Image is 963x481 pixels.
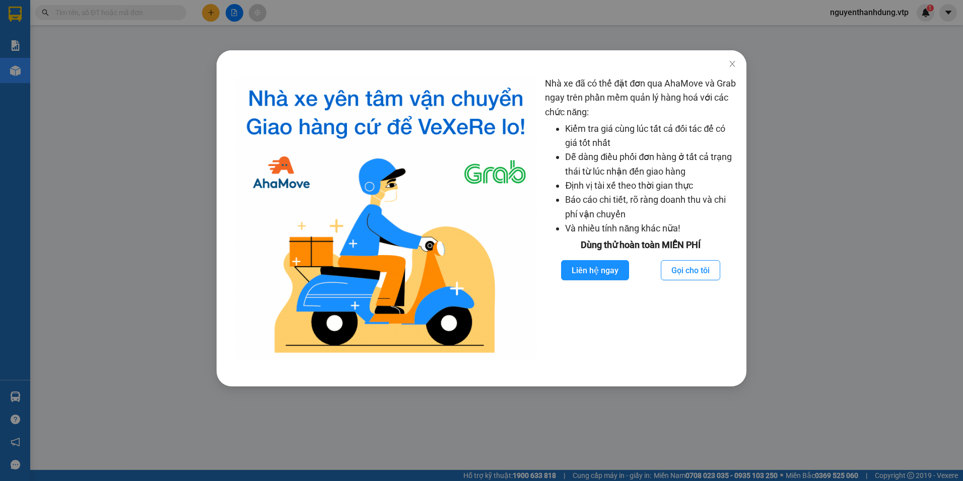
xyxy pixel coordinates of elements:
[565,193,736,221] li: Báo cáo chi tiết, rõ ràng doanh thu và chi phí vận chuyển
[565,179,736,193] li: Định vị tài xế theo thời gian thực
[661,260,720,280] button: Gọi cho tôi
[565,122,736,150] li: Kiểm tra giá cùng lúc tất cả đối tác để có giá tốt nhất
[545,76,736,361] div: Nhà xe đã có thể đặt đơn qua AhaMove và Grab ngay trên phần mềm quản lý hàng hoá với các chức năng:
[561,260,629,280] button: Liên hệ ngay
[235,76,537,361] img: logo
[671,264,710,277] span: Gọi cho tôi
[565,221,736,235] li: Và nhiều tính năng khác nữa!
[718,50,746,78] button: Close
[728,60,736,68] span: close
[572,264,618,277] span: Liên hệ ngay
[545,238,736,252] div: Dùng thử hoàn toàn MIỄN PHÍ
[565,150,736,179] li: Dễ dàng điều phối đơn hàng ở tất cả trạng thái từ lúc nhận đến giao hàng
